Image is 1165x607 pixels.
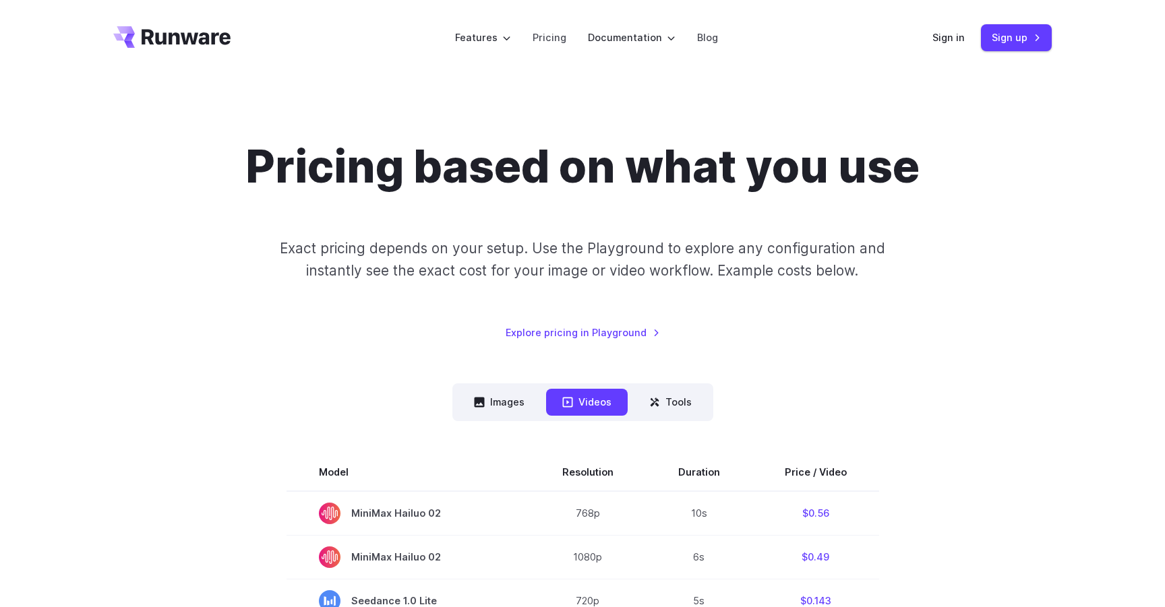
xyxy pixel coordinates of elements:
a: Explore pricing in Playground [506,325,660,340]
p: Exact pricing depends on your setup. Use the Playground to explore any configuration and instantl... [254,237,911,282]
h1: Pricing based on what you use [245,140,920,194]
button: Tools [633,389,708,415]
td: 6s [646,535,752,579]
span: MiniMax Hailuo 02 [319,503,498,524]
a: Sign up [981,24,1052,51]
a: Pricing [533,30,566,45]
span: MiniMax Hailuo 02 [319,546,498,568]
a: Blog [697,30,718,45]
td: $0.49 [752,535,879,579]
th: Resolution [530,453,646,491]
label: Features [455,30,511,45]
th: Duration [646,453,752,491]
label: Documentation [588,30,676,45]
th: Price / Video [752,453,879,491]
th: Model [287,453,530,491]
button: Images [458,389,541,415]
button: Videos [546,389,628,415]
td: 1080p [530,535,646,579]
a: Go to / [113,26,231,48]
td: $0.56 [752,491,879,536]
a: Sign in [932,30,965,45]
td: 10s [646,491,752,536]
td: 768p [530,491,646,536]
